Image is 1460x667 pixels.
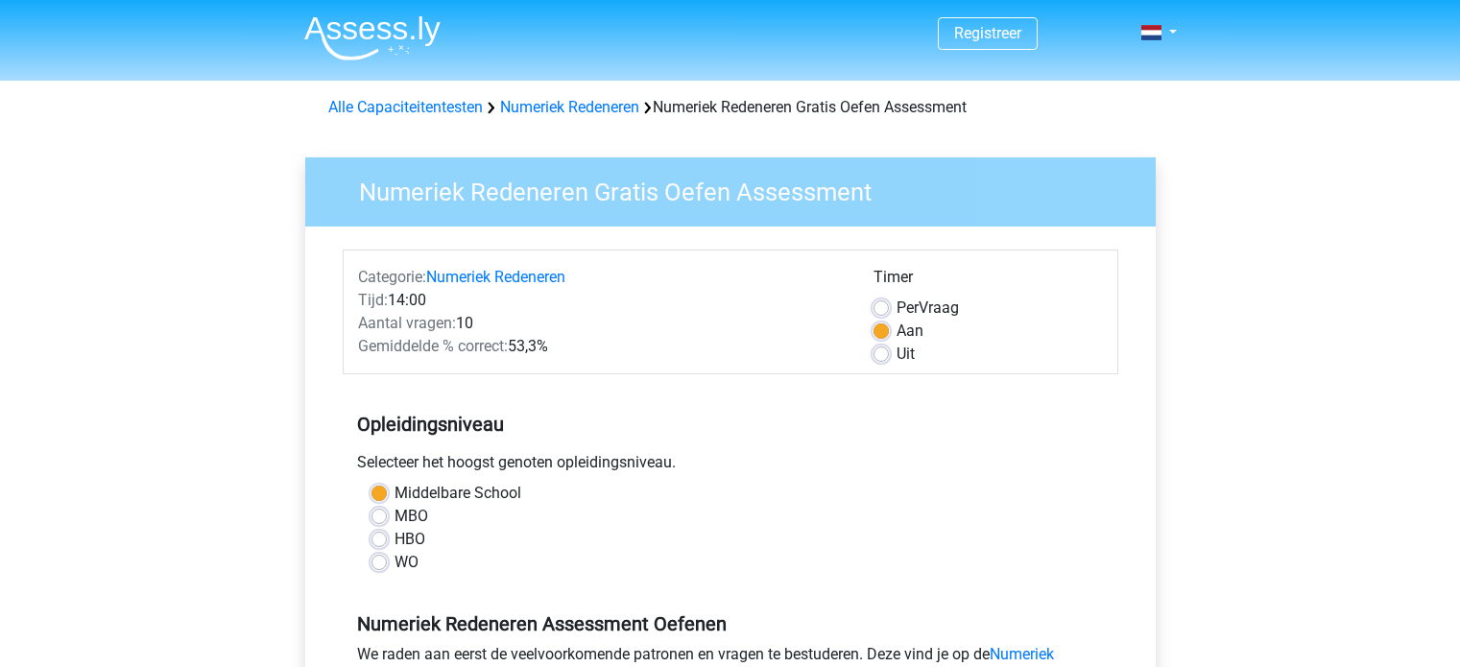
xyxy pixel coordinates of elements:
[358,291,388,309] span: Tijd:
[343,451,1118,482] div: Selecteer het hoogst genoten opleidingsniveau.
[395,482,521,505] label: Middelbare School
[897,343,915,366] label: Uit
[328,98,483,116] a: Alle Capaciteitentesten
[357,405,1104,443] h5: Opleidingsniveau
[336,170,1141,207] h3: Numeriek Redeneren Gratis Oefen Assessment
[344,312,859,335] div: 10
[358,337,508,355] span: Gemiddelde % correct:
[357,612,1104,635] h5: Numeriek Redeneren Assessment Oefenen
[344,335,859,358] div: 53,3%
[358,268,426,286] span: Categorie:
[304,15,441,60] img: Assessly
[321,96,1140,119] div: Numeriek Redeneren Gratis Oefen Assessment
[874,266,1103,297] div: Timer
[426,268,565,286] a: Numeriek Redeneren
[897,297,959,320] label: Vraag
[954,24,1021,42] a: Registreer
[500,98,639,116] a: Numeriek Redeneren
[395,528,425,551] label: HBO
[358,314,456,332] span: Aantal vragen:
[344,289,859,312] div: 14:00
[897,320,923,343] label: Aan
[395,505,428,528] label: MBO
[395,551,419,574] label: WO
[897,298,919,317] span: Per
